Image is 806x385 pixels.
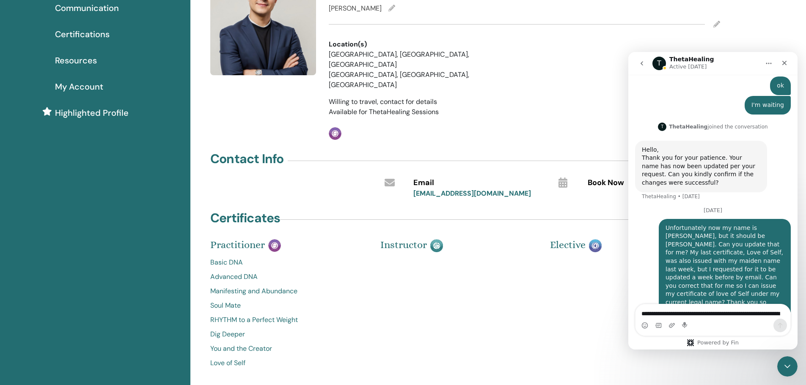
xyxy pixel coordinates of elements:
span: Location(s) [329,39,367,49]
iframe: Intercom live chat [777,356,798,377]
a: Basic DNA [210,257,368,268]
span: Available for ThetaHealing Sessions [329,107,439,116]
span: Communication [55,2,119,14]
span: Email [413,177,434,188]
h4: Certificates [210,210,280,226]
a: Manifesting and Abundance [210,286,368,296]
a: [EMAIL_ADDRESS][DOMAIN_NAME] [413,189,531,198]
h4: Contact Info [210,151,283,167]
a: Advanced DNA [210,272,368,282]
span: Practitioner [210,239,265,251]
li: [GEOGRAPHIC_DATA], [GEOGRAPHIC_DATA], [GEOGRAPHIC_DATA] [329,70,484,90]
a: Love of Self [210,358,368,368]
a: You and the Creator [210,344,368,354]
a: Dig Deeper [210,329,368,339]
a: RHYTHM to a Perfect Weight [210,315,368,325]
span: Highlighted Profile [55,106,129,119]
span: My Account [55,80,103,93]
span: Resources [55,54,97,67]
li: [GEOGRAPHIC_DATA], [GEOGRAPHIC_DATA], [GEOGRAPHIC_DATA] [329,49,484,70]
span: Book Now [588,177,624,188]
span: Certifications [55,28,110,41]
span: Instructor [380,239,427,251]
span: [PERSON_NAME] [329,4,382,13]
span: Elective [550,239,586,251]
span: Willing to travel, contact for details [329,97,437,106]
a: Soul Mate [210,300,368,311]
iframe: Intercom live chat [628,52,798,350]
